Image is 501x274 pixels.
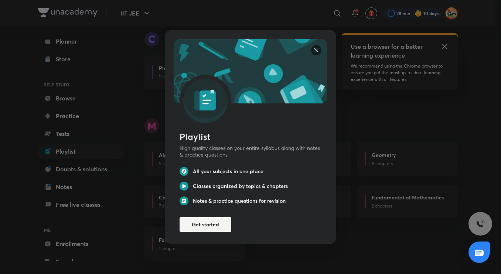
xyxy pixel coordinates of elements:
[311,45,321,55] img: syllabus
[180,167,188,176] img: syllabus
[174,39,327,123] img: syllabus
[180,182,188,191] img: syllabus
[180,196,188,205] img: syllabus
[180,145,321,158] p: High quality classes on your entire syllabus along with notes & practice questions
[180,217,231,232] button: Get started
[180,130,327,143] div: Playlist
[193,198,286,204] h6: Notes & practice questions for revision
[193,183,288,189] h6: Classes organized by topics & chapters
[193,168,263,175] h6: All your subjects in one place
